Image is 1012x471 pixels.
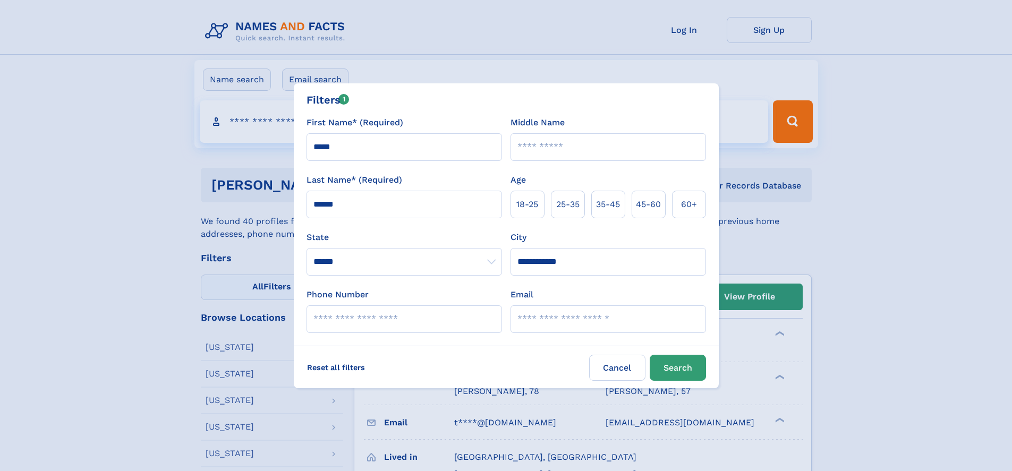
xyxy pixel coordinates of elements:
label: First Name* (Required) [307,116,403,129]
label: City [511,231,526,244]
span: 18‑25 [516,198,538,211]
label: Last Name* (Required) [307,174,402,186]
div: Filters [307,92,350,108]
label: Email [511,288,533,301]
label: Middle Name [511,116,565,129]
span: 45‑60 [636,198,661,211]
span: 25‑35 [556,198,580,211]
button: Search [650,355,706,381]
span: 60+ [681,198,697,211]
label: Cancel [589,355,645,381]
label: Phone Number [307,288,369,301]
span: 35‑45 [596,198,620,211]
label: State [307,231,502,244]
label: Reset all filters [300,355,372,380]
label: Age [511,174,526,186]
